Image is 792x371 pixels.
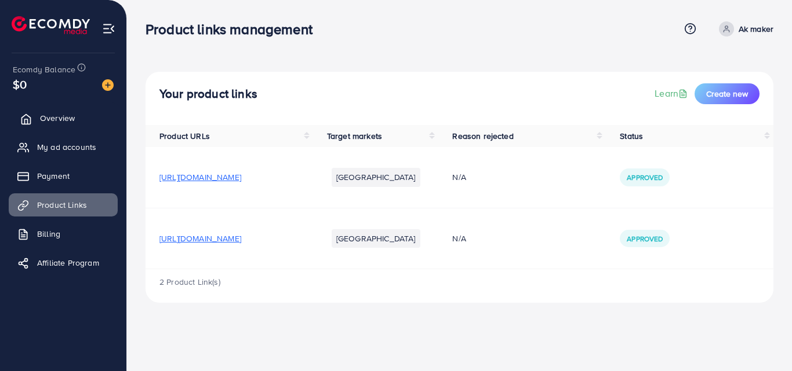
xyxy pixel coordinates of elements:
[37,199,87,211] span: Product Links
[452,233,466,244] span: N/A
[620,130,643,142] span: Status
[12,16,90,34] img: logo
[102,79,114,91] img: image
[37,228,60,240] span: Billing
[9,193,118,216] a: Product Links
[9,222,118,245] a: Billing
[159,276,220,288] span: 2 Product Link(s)
[13,76,27,93] span: $0
[627,234,663,244] span: Approved
[159,233,241,244] span: [URL][DOMAIN_NAME]
[332,229,420,248] li: [GEOGRAPHIC_DATA]
[695,83,760,104] button: Create new
[146,21,322,38] h3: Product links management
[37,170,70,182] span: Payment
[37,257,99,269] span: Affiliate Program
[9,164,118,188] a: Payment
[102,22,115,35] img: menu
[706,88,748,100] span: Create new
[9,135,118,159] a: My ad accounts
[452,130,513,142] span: Reason rejected
[327,130,382,142] span: Target markets
[714,21,773,36] a: Ak maker
[332,168,420,186] li: [GEOGRAPHIC_DATA]
[159,130,210,142] span: Product URLs
[452,171,466,183] span: N/A
[37,141,96,153] span: My ad accounts
[13,64,75,75] span: Ecomdy Balance
[627,172,663,182] span: Approved
[40,112,75,124] span: Overview
[655,87,690,100] a: Learn
[743,319,783,362] iframe: Chat
[739,22,773,36] p: Ak maker
[9,106,118,130] a: Overview
[159,87,257,101] h4: Your product links
[159,171,241,183] span: [URL][DOMAIN_NAME]
[9,251,118,274] a: Affiliate Program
